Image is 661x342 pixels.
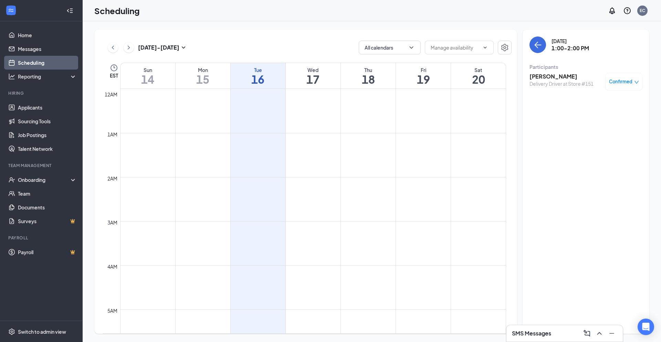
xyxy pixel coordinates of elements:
a: SurveysCrown [18,214,77,228]
button: ChevronRight [124,42,134,53]
a: Team [18,187,77,200]
div: Reporting [18,73,77,80]
svg: ChevronLeft [109,43,116,52]
div: Sat [451,66,506,73]
svg: Clock [110,64,118,72]
div: Tue [231,66,285,73]
a: PayrollCrown [18,245,77,259]
div: 4am [106,263,119,270]
h1: 20 [451,73,506,85]
div: Mon [176,66,230,73]
h1: Scheduling [94,5,140,17]
button: ComposeMessage [581,328,592,339]
button: ChevronUp [594,328,605,339]
span: Confirmed [609,78,632,85]
div: Onboarding [18,176,71,183]
h1: 16 [231,73,285,85]
svg: SmallChevronDown [179,43,188,52]
svg: ChevronRight [125,43,132,52]
button: Settings [498,41,512,54]
div: Participants [529,63,642,70]
div: 5am [106,307,119,314]
span: EST [110,72,118,79]
div: 12am [103,91,119,98]
span: down [634,80,639,85]
button: ChevronLeft [108,42,118,53]
a: September 14, 2025 [120,63,175,89]
a: Sourcing Tools [18,114,77,128]
button: back-button [529,37,546,53]
h1: 18 [341,73,396,85]
h1: 17 [286,73,340,85]
h3: [DATE] - [DATE] [138,44,179,51]
div: Thu [341,66,396,73]
div: Open Intercom Messenger [638,319,654,335]
a: Talent Network [18,142,77,156]
a: Job Postings [18,128,77,142]
a: September 18, 2025 [341,63,396,89]
h3: 1:00-2:00 PM [552,44,589,52]
svg: UserCheck [8,176,15,183]
button: All calendarsChevronDown [359,41,421,54]
div: Switch to admin view [18,328,66,335]
a: Home [18,28,77,42]
a: Messages [18,42,77,56]
a: Scheduling [18,56,77,70]
svg: Minimize [608,329,616,338]
a: September 20, 2025 [451,63,506,89]
h1: 19 [396,73,451,85]
svg: QuestionInfo [623,7,631,15]
a: September 19, 2025 [396,63,451,89]
svg: ChevronDown [482,45,488,50]
h1: 15 [176,73,230,85]
svg: Notifications [608,7,616,15]
div: 3am [106,219,119,226]
svg: ArrowLeft [534,41,542,49]
div: 1am [106,131,119,138]
svg: WorkstreamLogo [8,7,14,14]
svg: ComposeMessage [583,329,591,338]
svg: ChevronDown [408,44,415,51]
div: EC [640,8,645,13]
a: Applicants [18,101,77,114]
div: Team Management [8,163,75,168]
a: September 17, 2025 [286,63,340,89]
a: September 15, 2025 [176,63,230,89]
input: Manage availability [431,44,480,51]
h1: 14 [120,73,175,85]
div: Payroll [8,235,75,241]
svg: ChevronUp [595,329,604,338]
div: Sun [120,66,175,73]
div: Hiring [8,90,75,96]
svg: Settings [501,43,509,52]
svg: Collapse [66,7,73,14]
div: 2am [106,175,119,182]
a: Documents [18,200,77,214]
h3: [PERSON_NAME] [529,73,594,80]
button: Minimize [606,328,617,339]
svg: Analysis [8,73,15,80]
a: September 16, 2025 [231,63,285,89]
div: Delivery Driver at Store #151 [529,80,594,87]
h3: SMS Messages [512,330,551,337]
div: [DATE] [552,38,589,44]
div: Wed [286,66,340,73]
svg: Settings [8,328,15,335]
div: Fri [396,66,451,73]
